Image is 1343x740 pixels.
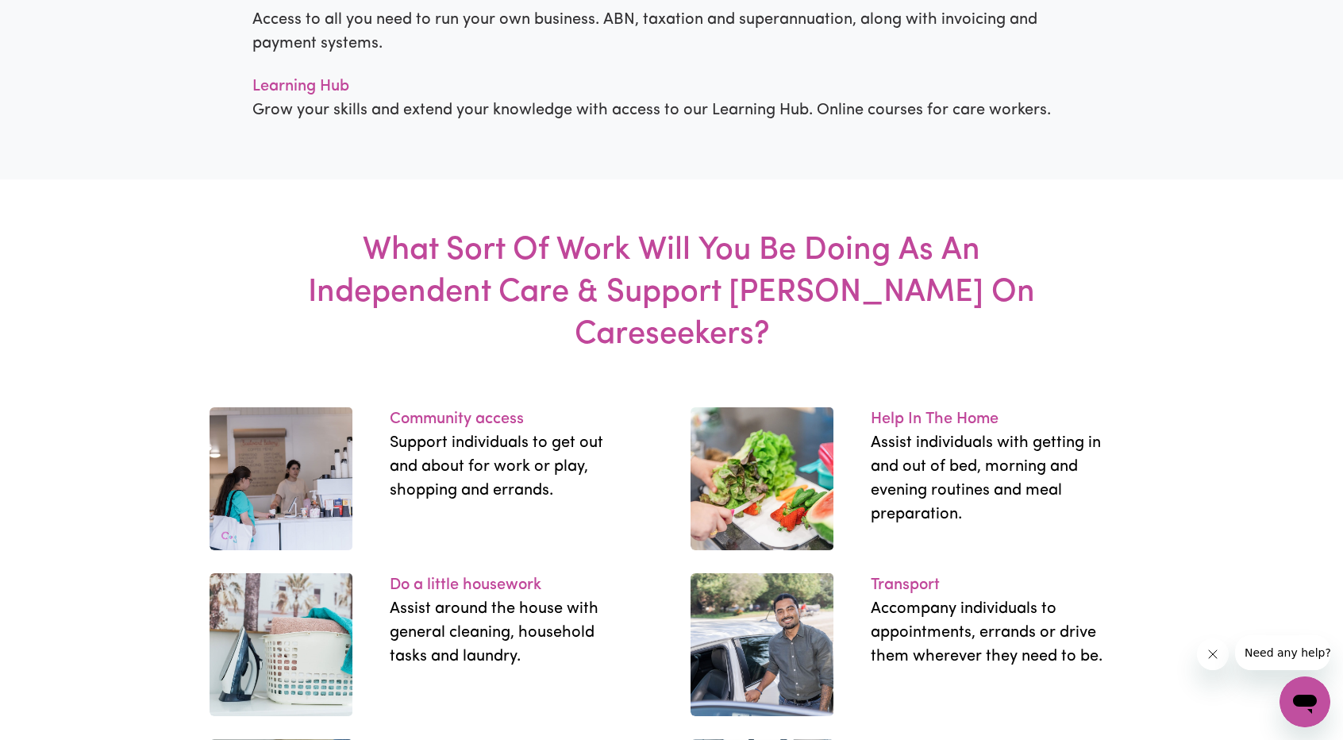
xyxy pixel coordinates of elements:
img: work-12.ad5d85e4.jpg [210,573,352,716]
iframe: Close message [1197,638,1229,670]
span: Need any help? [10,11,96,24]
img: work-11.e9fa299d.jpg [210,407,352,550]
img: work-21.3fa7cca1.jpg [691,407,833,550]
h3: What Sort Of Work Will You Be Doing As An Independent Care & Support [PERSON_NAME] On Careseekers? [279,179,1064,407]
p: Assist around the house with general cleaning, household tasks and laundry. [390,597,623,669]
p: Transport [871,573,1104,597]
p: Learning Hub [252,75,1091,98]
iframe: Button to launch messaging window [1280,676,1330,727]
p: Assist individuals with getting in and out of bed, morning and evening routines and meal preparat... [871,431,1104,526]
p: Help In The Home [871,407,1104,431]
p: Access to all you need to run your own business. ABN, taxation and superannuation, along with inv... [252,8,1091,56]
iframe: Message from company [1235,635,1330,670]
p: Do a little housework [390,573,623,597]
img: work-22.b58e9bca.jpg [691,573,833,716]
p: Support individuals to get out and about for work or play, shopping and errands. [390,431,623,503]
p: Community access [390,407,623,431]
p: Grow your skills and extend your knowledge with access to our Learning Hub. Online courses for ca... [252,98,1091,122]
p: Accompany individuals to appointments, errands or drive them wherever they need to be. [871,597,1104,669]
